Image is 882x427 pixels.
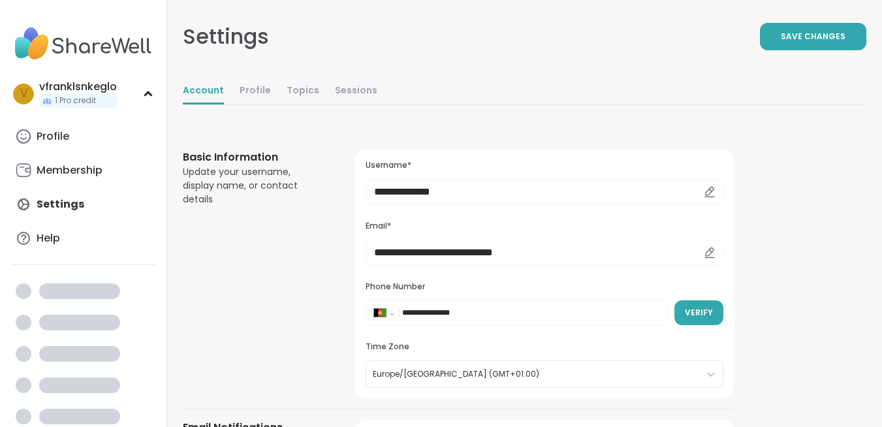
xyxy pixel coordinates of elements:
h3: Time Zone [366,341,723,353]
a: Topics [287,78,319,104]
div: Help [37,231,60,245]
a: Sessions [335,78,377,104]
span: v [20,86,27,103]
span: Save Changes [781,31,845,42]
h3: Phone Number [366,281,723,293]
a: Account [183,78,224,104]
a: Membership [10,155,156,186]
span: Verify [685,307,713,319]
h3: Username* [366,160,723,171]
div: Membership [37,163,102,178]
div: Update your username, display name, or contact details [183,165,324,206]
img: ShareWell Nav Logo [10,21,156,67]
div: Settings [183,21,269,52]
div: Profile [37,129,69,144]
a: Profile [240,78,271,104]
button: Verify [674,300,723,325]
span: 1 Pro credit [55,95,96,106]
a: Profile [10,121,156,152]
div: vfranklsnkeglo [39,80,117,94]
a: Help [10,223,156,254]
button: Save Changes [760,23,866,50]
h3: Email* [366,221,723,232]
h3: Basic Information [183,150,324,165]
